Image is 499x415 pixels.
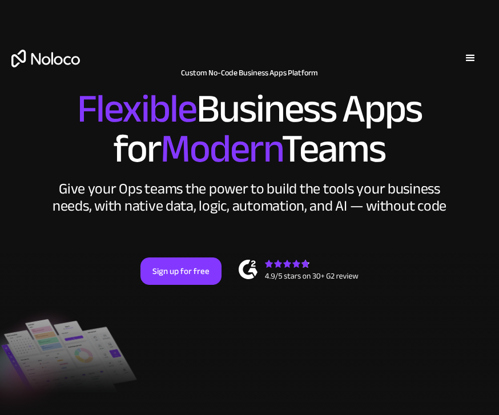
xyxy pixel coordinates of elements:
[50,180,449,215] div: Give your Ops teams the power to build the tools your business needs, with native data, logic, au...
[140,257,222,285] a: Sign up for free
[11,89,488,169] h2: Business Apps for Teams
[160,111,281,186] span: Modern
[11,50,80,67] a: home
[453,41,488,75] div: menu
